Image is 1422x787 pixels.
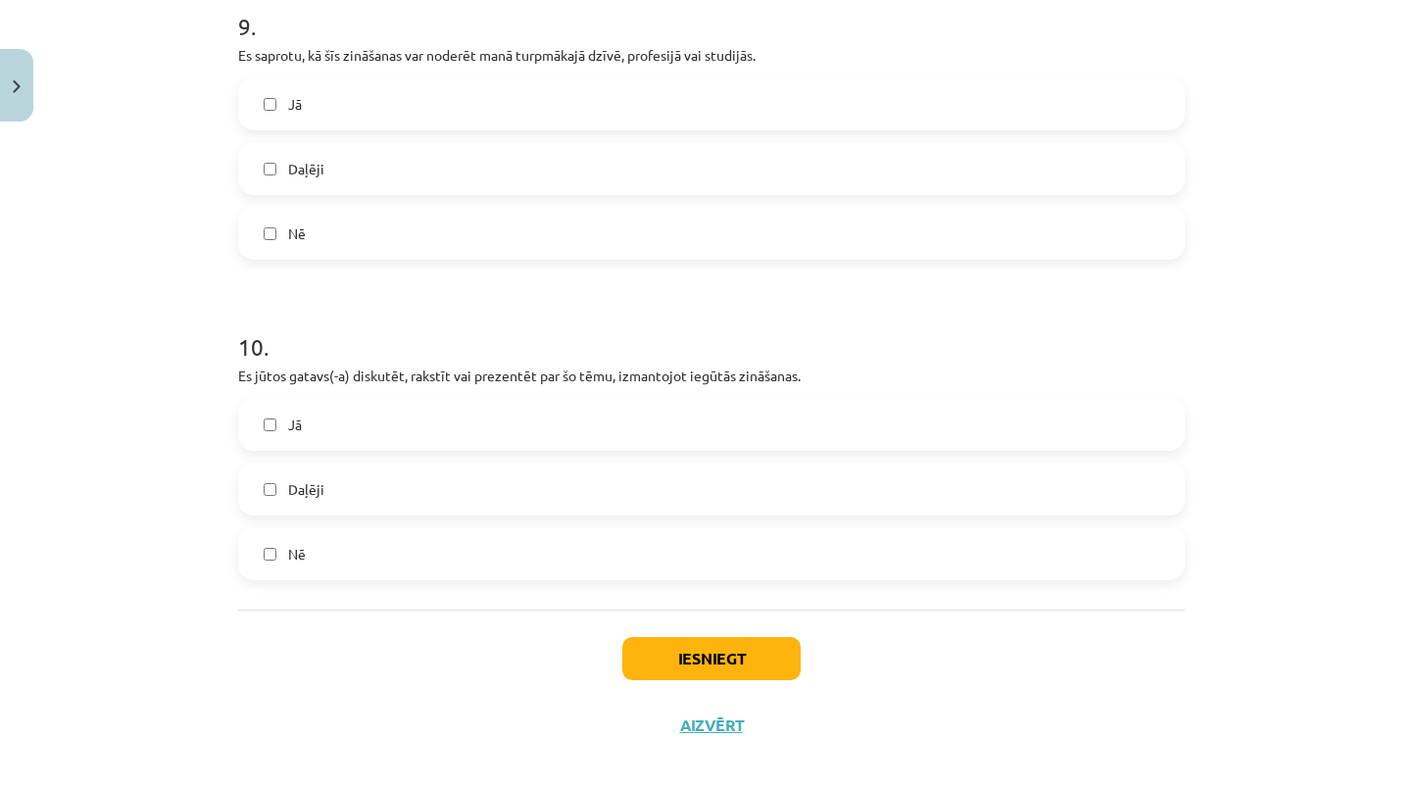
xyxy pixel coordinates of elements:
[238,366,1185,386] p: Es jūtos gatavs(-a) diskutēt, rakstīt vai prezentēt par šo tēmu, izmantojot iegūtās zināšanas.
[13,80,21,93] img: icon-close-lesson-0947bae3869378f0d4975bcd49f059093ad1ed9edebbc8119c70593378902aed.svg
[288,544,306,565] span: Nē
[264,418,276,431] input: Jā
[288,479,324,500] span: Daļēji
[288,415,302,435] span: Jā
[238,45,1185,66] p: Es saprotu, kā šīs zināšanas var noderēt manā turpmākajā dzīvē, profesijā vai studijās.
[238,299,1185,360] h1: 10 .
[264,227,276,240] input: Nē
[264,163,276,175] input: Daļēji
[288,223,306,244] span: Nē
[288,159,324,179] span: Daļēji
[288,94,302,115] span: Jā
[264,483,276,496] input: Daļēji
[622,637,801,680] button: Iesniegt
[264,98,276,111] input: Jā
[674,715,749,735] button: Aizvērt
[264,548,276,561] input: Nē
